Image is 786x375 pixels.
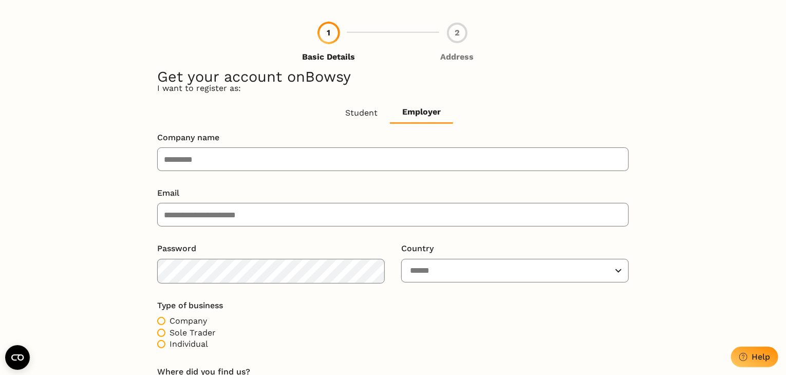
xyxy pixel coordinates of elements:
div: 1 [319,23,339,43]
span: Company [170,315,207,327]
label: Company name [157,132,621,143]
div: Help [752,352,770,362]
button: Student [333,102,390,123]
label: Email [157,188,621,199]
div: 2 [447,23,467,43]
p: I want to register as: [157,83,629,94]
p: Basic Details [303,51,355,63]
label: Country [401,243,621,254]
button: Employer [390,102,453,123]
span: Bowsy [305,68,351,85]
label: Password [157,243,377,254]
button: Open CMP widget [5,345,30,370]
p: Address [441,51,474,63]
span: Individual [170,339,208,350]
button: Help [731,347,778,367]
label: Type of business [157,300,621,311]
span: Sole Trader [170,327,216,339]
h1: Get your account on [157,71,629,82]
